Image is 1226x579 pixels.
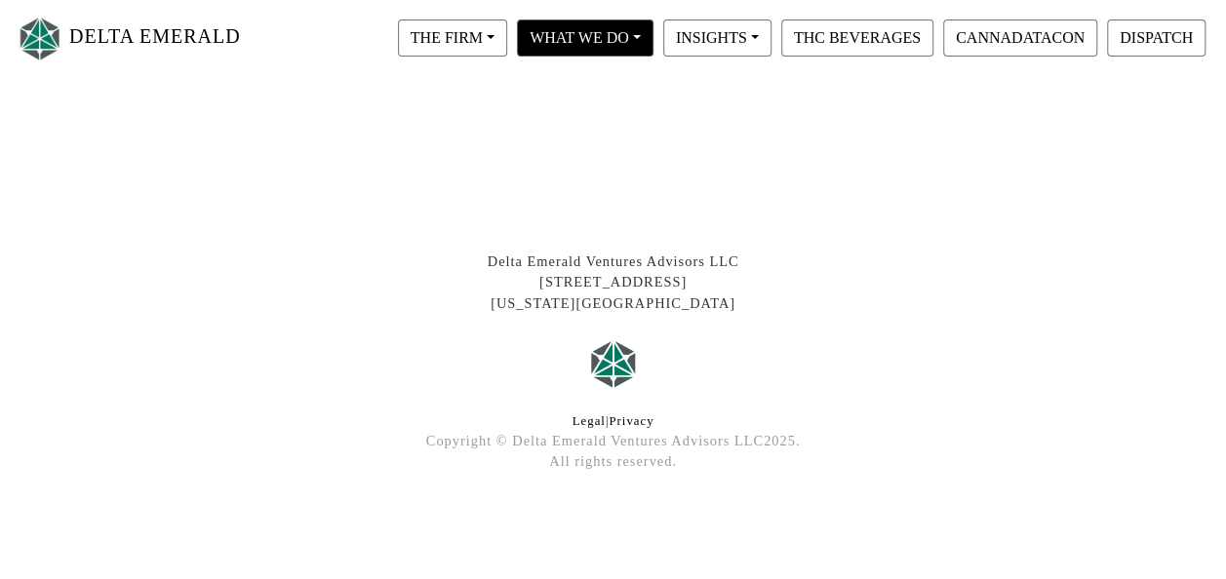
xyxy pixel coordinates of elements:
img: Logo [584,334,643,393]
a: DELTA EMERALD [16,8,241,69]
button: WHAT WE DO [517,19,653,57]
div: Copyright © Delta Emerald Ventures Advisors LLC 2025 . [72,431,1155,452]
a: THC BEVERAGES [776,28,938,45]
button: DISPATCH [1107,19,1206,57]
div: Delta Emerald Ventures Advisors LLC [STREET_ADDRESS] [US_STATE][GEOGRAPHIC_DATA] [72,251,1155,315]
a: Legal [573,414,606,428]
a: Privacy [609,414,653,428]
button: THE FIRM [398,19,507,57]
a: DISPATCH [1102,28,1210,45]
div: At Delta Emerald Ventures, we lead in cannabis technology investing and industry insights, levera... [72,473,1155,482]
button: CANNADATACON [943,19,1097,57]
button: THC BEVERAGES [781,19,933,57]
a: CANNADATACON [938,28,1102,45]
div: All rights reserved. [72,451,1155,473]
div: | [72,412,1155,431]
img: Logo [16,13,64,64]
button: INSIGHTS [663,19,771,57]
